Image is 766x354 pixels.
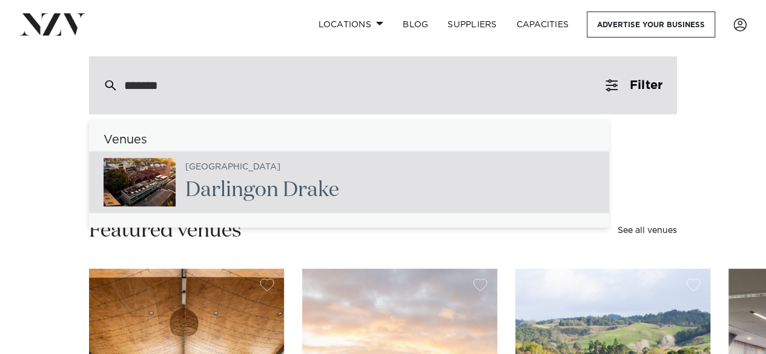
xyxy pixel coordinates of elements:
span: Darling [185,180,255,200]
a: Advertise your business [587,11,715,38]
a: Capacities [507,11,579,38]
h2: Featured venues [89,217,242,244]
a: SUPPLIERS [438,11,506,38]
span: Filter [630,79,662,91]
a: See all venues [618,226,677,235]
a: BLOG [393,11,438,38]
small: [GEOGRAPHIC_DATA] [185,163,280,172]
button: Filter [591,56,677,114]
h6: Venues [89,134,609,146]
h2: on Drake [185,177,339,204]
img: nzv-logo.png [19,13,85,35]
a: Locations [308,11,393,38]
img: JGEik9IA5YZyhlImzG4Kg6lGY9tkhMYlLAvDsX4I.jpg [104,158,176,206]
